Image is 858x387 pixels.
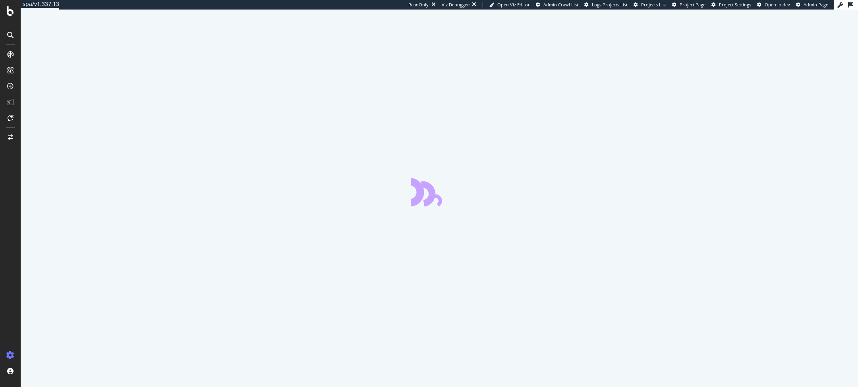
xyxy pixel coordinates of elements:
span: Admin Page [804,2,828,8]
span: Logs Projects List [592,2,628,8]
a: Admin Crawl List [536,2,578,8]
span: Open Viz Editor [497,2,530,8]
span: Admin Crawl List [543,2,578,8]
div: Viz Debugger: [442,2,470,8]
div: ReadOnly: [408,2,430,8]
span: Projects List [641,2,666,8]
a: Logs Projects List [584,2,628,8]
a: Projects List [634,2,666,8]
a: Admin Page [796,2,828,8]
a: Open Viz Editor [489,2,530,8]
a: Open in dev [757,2,790,8]
span: Project Settings [719,2,751,8]
div: animation [411,178,468,206]
a: Project Settings [711,2,751,8]
span: Open in dev [765,2,790,8]
a: Project Page [672,2,705,8]
span: Project Page [680,2,705,8]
